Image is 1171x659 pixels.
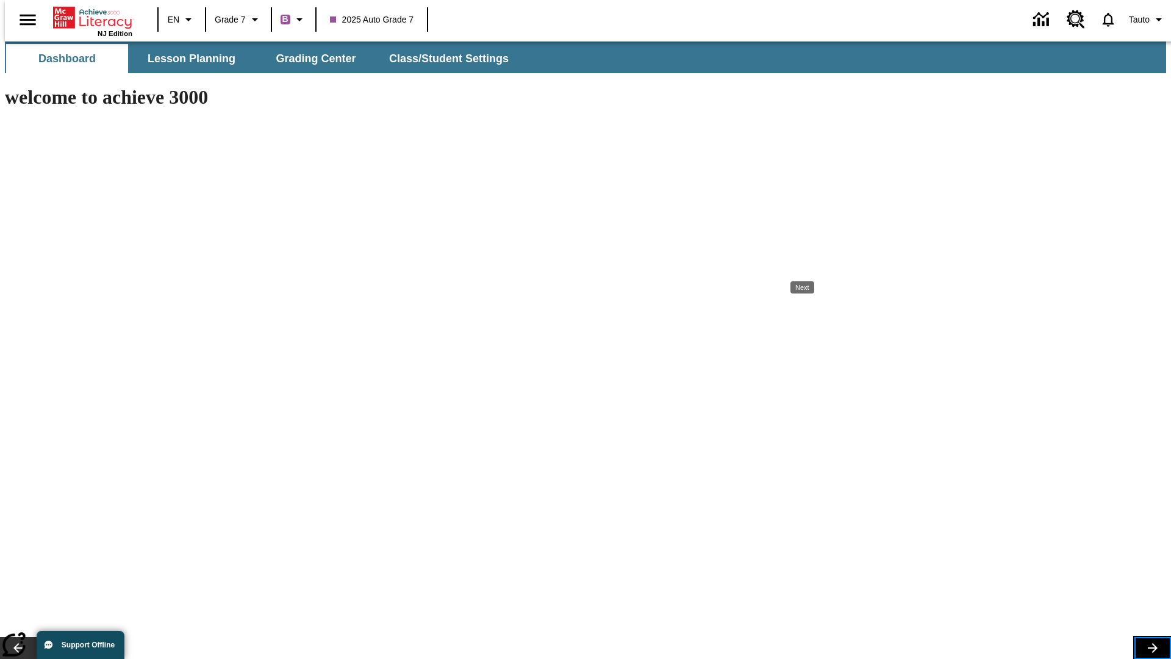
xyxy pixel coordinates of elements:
span: Class/Student Settings [389,52,509,66]
button: Support Offline [37,631,124,659]
span: 2025 Auto Grade 7 [330,13,414,26]
button: Grade: Grade 7, Select a grade [210,9,267,31]
div: SubNavbar [5,44,520,73]
span: Dashboard [38,52,96,66]
div: Home [53,4,132,37]
div: SubNavbar [5,41,1166,73]
button: Dashboard [6,44,128,73]
span: EN [168,13,179,26]
span: Lesson Planning [148,52,235,66]
button: Boost Class color is purple. Change class color [276,9,312,31]
a: Resource Center, Will open in new tab [1059,3,1092,36]
button: Lesson Planning [131,44,252,73]
button: Class/Student Settings [379,44,518,73]
span: Support Offline [62,641,115,649]
button: Profile/Settings [1124,9,1171,31]
span: Tauto [1129,13,1150,26]
button: Lesson carousel, Next [1134,637,1171,659]
a: Home [53,5,132,30]
button: Language: EN, Select a language [162,9,201,31]
span: NJ Edition [98,30,132,37]
a: Data Center [1026,3,1059,37]
span: Grading Center [276,52,356,66]
a: Notifications [1092,4,1124,35]
span: Grade 7 [215,13,246,26]
h1: welcome to achieve 3000 [5,86,816,109]
button: Grading Center [255,44,377,73]
button: Open side menu [10,2,46,38]
div: Next [790,281,814,293]
span: B [282,12,288,27]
